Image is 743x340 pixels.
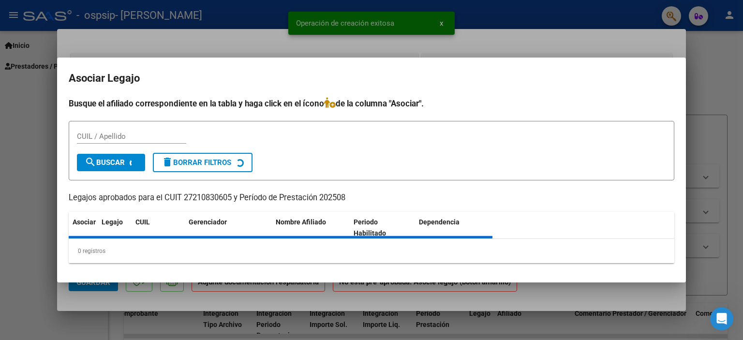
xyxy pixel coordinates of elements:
[162,156,173,168] mat-icon: delete
[85,156,96,168] mat-icon: search
[135,218,150,226] span: CUIL
[189,218,227,226] span: Gerenciador
[415,212,493,244] datatable-header-cell: Dependencia
[162,158,231,167] span: Borrar Filtros
[350,212,415,244] datatable-header-cell: Periodo Habilitado
[69,69,674,88] h2: Asociar Legajo
[102,218,123,226] span: Legajo
[276,218,326,226] span: Nombre Afiliado
[77,154,145,171] button: Buscar
[98,212,132,244] datatable-header-cell: Legajo
[419,218,460,226] span: Dependencia
[132,212,185,244] datatable-header-cell: CUIL
[69,212,98,244] datatable-header-cell: Asociar
[85,158,125,167] span: Buscar
[185,212,272,244] datatable-header-cell: Gerenciador
[354,218,386,237] span: Periodo Habilitado
[69,239,674,263] div: 0 registros
[710,307,733,330] iframe: Intercom live chat
[272,212,350,244] datatable-header-cell: Nombre Afiliado
[153,153,253,172] button: Borrar Filtros
[73,218,96,226] span: Asociar
[69,192,674,204] p: Legajos aprobados para el CUIT 27210830605 y Período de Prestación 202508
[69,97,674,110] h4: Busque el afiliado correspondiente en la tabla y haga click en el ícono de la columna "Asociar".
